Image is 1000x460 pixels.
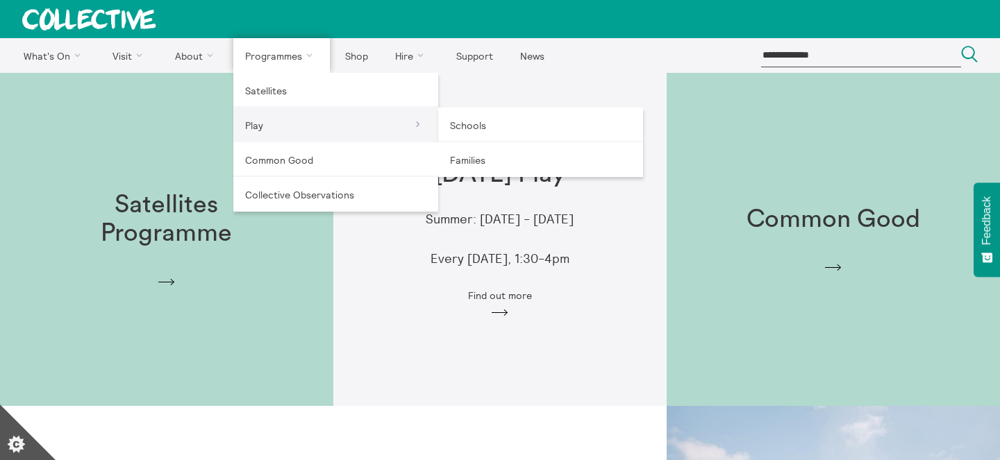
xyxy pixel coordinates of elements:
a: Play [233,108,438,142]
p: Summer: [DATE] - [DATE] [426,212,574,227]
a: Hire [383,38,442,73]
a: Schools [438,108,643,142]
a: Satellites [233,73,438,108]
a: What's On [11,38,98,73]
a: Visit [101,38,160,73]
a: Common Good [233,142,438,177]
a: Families [438,142,643,177]
h1: Common Good [747,205,920,234]
button: Feedback - Show survey [974,182,1000,277]
a: Programmes [233,38,331,73]
a: News [508,38,556,73]
span: Find out more [468,290,532,301]
h1: Satellites Programme [78,191,256,248]
a: Collective Observations [233,177,438,212]
a: About [162,38,231,73]
p: Every [DATE], 1:30-4pm [431,252,569,266]
a: Shop [333,38,380,73]
span: Feedback [981,196,993,245]
a: Support [444,38,505,73]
